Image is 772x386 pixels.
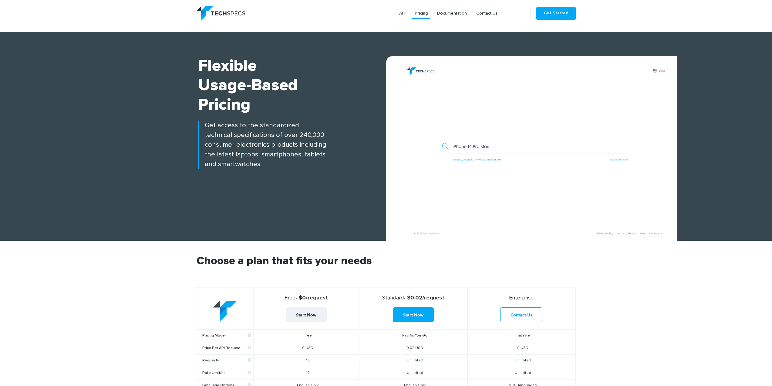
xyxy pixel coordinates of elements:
a: Start Now [393,307,434,322]
a: API [397,8,408,19]
img: logo [197,6,245,21]
a: Contact Us [500,307,542,322]
p: Get access to the standardized technical specifications of over 240,000 consumer electronics prod... [198,121,386,169]
span: Standard [382,295,404,301]
a: Get Started [536,7,576,20]
b: Requests [202,358,251,363]
span: Free [285,295,295,301]
td: 0.02 USD [359,342,467,354]
b: Pricing Model [202,333,251,338]
a: Contact Us [474,8,500,19]
td: Unlimited [359,367,467,379]
td: Pay-As-You-Go [359,329,467,342]
td: Flat rate [467,329,575,342]
td: Free [254,329,359,342]
h1: Flexible Usage-based Pricing [198,56,386,114]
b: Rate Limit/hr [202,371,251,375]
img: table-logo.png [213,301,237,322]
td: 10 [254,367,359,379]
strong: - $0/request [256,295,356,301]
td: 0 USD [467,342,575,354]
a: Documentation [435,8,469,19]
h2: Choose a plan that fits your needs [197,256,576,287]
a: Start Now [286,307,327,322]
b: Price Per API Request [202,346,251,350]
strong: - $0.02/request [362,295,465,301]
td: 0 USD [254,342,359,354]
td: Unlimited [467,367,575,379]
span: Enterprise [509,295,534,301]
td: Unlimited [467,354,575,367]
td: 10 [254,354,359,367]
img: banner.png [392,62,677,241]
a: Pricing [412,8,430,19]
td: Unlimited [359,354,467,367]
